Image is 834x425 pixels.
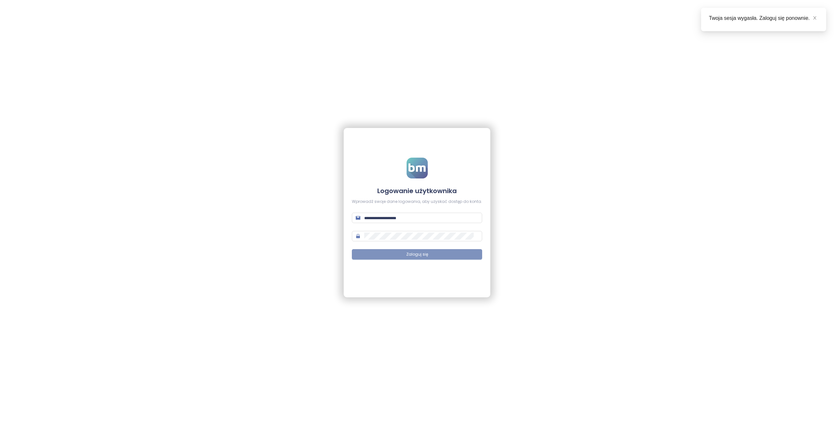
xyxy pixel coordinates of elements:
div: Twoja sesja wygasła. Zaloguj się ponownie. [709,14,818,22]
span: Zaloguj się [406,251,428,258]
span: close [812,16,817,20]
img: logo [407,158,428,178]
span: mail [356,216,360,220]
div: Wprowadź swoje dane logowania, aby uzyskać dostęp do konta. [352,199,482,205]
span: lock [356,234,360,238]
button: Zaloguj się [352,249,482,260]
h4: Logowanie użytkownika [352,186,482,195]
